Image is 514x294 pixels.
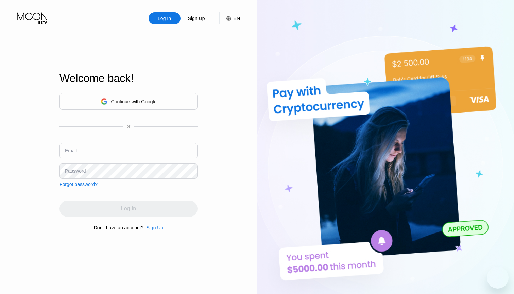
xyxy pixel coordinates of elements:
[65,168,86,174] div: Password
[127,124,131,129] div: or
[59,181,98,187] div: Forgot password?
[59,93,198,110] div: Continue with Google
[65,148,77,153] div: Email
[146,225,163,230] div: Sign Up
[143,225,163,230] div: Sign Up
[59,72,198,85] div: Welcome back!
[187,15,206,22] div: Sign Up
[111,99,157,104] div: Continue with Google
[157,15,172,22] div: Log In
[219,12,240,24] div: EN
[487,267,509,289] iframe: 启动消息传送窗口的按钮
[149,12,181,24] div: Log In
[181,12,212,24] div: Sign Up
[234,16,240,21] div: EN
[94,225,144,230] div: Don't have an account?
